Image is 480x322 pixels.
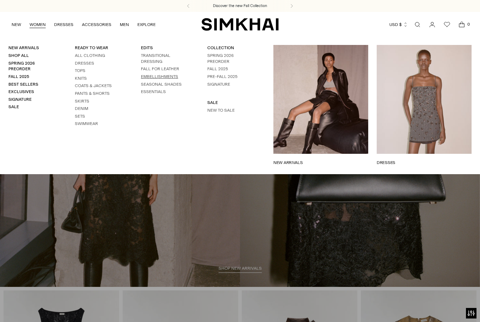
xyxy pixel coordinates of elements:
a: Wishlist [440,18,454,32]
a: Open search modal [410,18,424,32]
a: Open cart modal [455,18,469,32]
a: ACCESSORIES [82,17,111,32]
a: Discover the new Fall Collection [213,3,267,9]
a: NEW [12,17,21,32]
a: MEN [120,17,129,32]
button: USD $ [389,17,408,32]
a: DRESSES [54,17,73,32]
a: Go to the account page [425,18,439,32]
a: SIMKHAI [201,18,279,31]
a: EXPLORE [137,17,156,32]
a: WOMEN [30,17,46,32]
span: 0 [465,21,472,27]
